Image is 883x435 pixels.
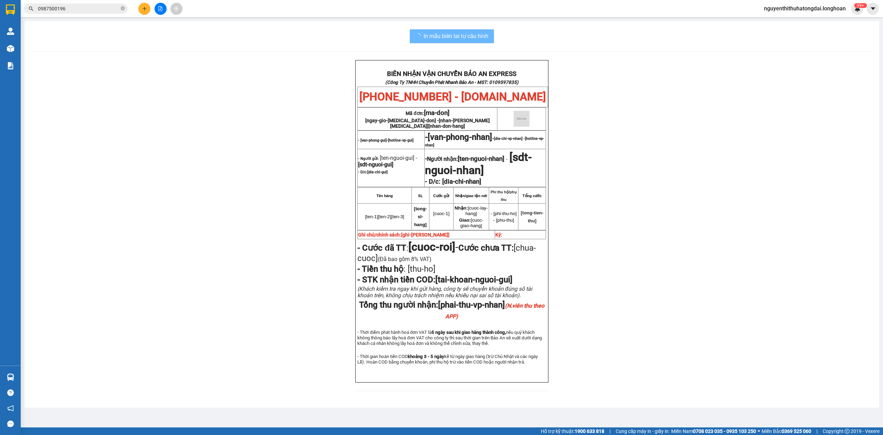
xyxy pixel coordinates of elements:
span: Mã đơn: [406,110,449,116]
img: warehouse-icon [7,374,14,381]
span: - [van-phong-gui]- [358,138,414,143]
button: file-add [155,3,167,15]
input: Tìm tên, số ĐT hoặc mã đơn [38,5,119,12]
strong: BIÊN NHẬN VẬN CHUYỂN BẢO AN EXPRESS [387,70,516,78]
span: close-circle [121,6,125,10]
strong: Tên hàng [376,194,393,198]
span: [ten-nguoi-gui] - [358,155,417,168]
strong: Ghi chú/chính sách: [358,232,449,238]
strong: Cước chưa TT: [458,243,514,253]
span: - [425,132,428,142]
span: - [phu-thu] [493,217,514,223]
strong: (Công Ty TNHH Chuyển Phát Nhanh Bảo An - MST: 0109597835) [385,80,518,85]
strong: Nhận/giao tận nơi [455,194,487,198]
span: Người nhận: [427,156,504,162]
span: Miền Bắc [762,427,811,435]
span: - Thời điểm phát hành hoá đơn VAT là nếu quý khách không thông báo lấy hoá đơn VAT cho công ty th... [357,330,542,346]
span: | [609,427,611,435]
span: [ten-nguoi-nhan] [458,155,504,163]
span: question-circle [7,389,14,396]
strong: - Người gửi: [358,156,379,161]
span: - Thời gian hoàn tiền COD kể từ ngày giao hàng (trừ Chủ Nhật và các ngày Lễ). Hoàn COD bằng chuyể... [357,354,538,365]
span: [nhan-don-hang] [428,123,465,129]
span: [ghi-[PERSON_NAME]] [401,232,449,238]
span: [sdt-nguoi-nhan] [425,151,532,177]
span: plus [142,6,147,11]
span: loading [415,33,424,39]
span: [dia-chi-gui] [367,170,388,174]
strong: 1900 633 818 [575,428,604,434]
span: [tong-tien-thu] [521,210,544,223]
span: [van-phong-nhan] [428,132,492,142]
img: logo-vxr [6,4,15,15]
span: - [504,156,509,162]
img: solution-icon [7,62,14,69]
span: notification [7,405,14,412]
span: copyright [845,429,850,434]
strong: [cuoc-roi] [408,240,455,253]
span: search [29,6,33,11]
span: nguyenthithuhatongdai.longhoan [758,4,851,13]
span: [cuoc-lay-hang] [455,205,488,216]
span: Tổng thu người nhận: [359,300,544,320]
strong: [dia-chi-nhan] [442,178,481,185]
button: In mẫu biên lai tự cấu hình [410,29,494,43]
sup: 321 [854,3,867,8]
img: icon-new-feature [854,6,861,12]
span: (Khách kiểm tra ngay khi gửi hàng, công ty sẽ chuyển khoản đúng số tài khoản trên, không chịu trá... [357,286,532,299]
span: : [357,264,435,274]
span: - [408,240,458,253]
strong: Giao: [459,217,471,223]
span: [ten-1] [365,214,378,219]
span: [phai-thu-vp-nhan] [438,300,544,320]
strong: 0369 525 060 [782,428,811,434]
span: In mẫu biên lai tự cấu hình [424,32,488,40]
span: (Đã bao gồm 8% VAT) [378,256,431,262]
span: aim [174,6,179,11]
span: [sdt-nguoi-gui] [358,161,393,168]
span: Hỗ trợ kỹ thuật: [541,427,604,435]
strong: Phí thu hộ/phụ thu [490,190,517,202]
strong: 0708 023 035 - 0935 103 250 [693,428,756,434]
strong: - [425,155,504,163]
span: - STK nhận tiền COD: [357,275,513,284]
span: file-add [158,6,163,11]
strong: Cước gửi [433,194,449,198]
span: [hotline-vp-gui] [388,138,414,143]
span: [thu-ho] [406,264,435,274]
span: [cuoc-giao-hang] [459,217,483,228]
strong: khoảng 3 - 5 ngày [408,354,444,359]
strong: Tổng cước [523,194,542,198]
span: [cuoc-1] [433,211,449,216]
span: ⚪️ [758,430,760,433]
span: - [425,136,544,147]
span: | [816,427,817,435]
span: [ten-3] [391,214,404,219]
strong: 5 ngày sau khi giao hàng thành công, [431,330,506,335]
button: plus [138,3,150,15]
span: - [phi-thu-ho] [490,211,517,216]
strong: Ký: [495,232,502,238]
span: Miền Nam [671,427,756,435]
span: [ten-2] [378,214,391,219]
span: [PHONE_NUMBER] - [DOMAIN_NAME] [359,90,546,103]
img: warehouse-icon [7,28,14,35]
span: close-circle [121,6,125,12]
span: message [7,420,14,427]
strong: Nhận: [455,205,468,211]
span: [tong-sl-hang] [414,206,427,227]
span: Cung cấp máy in - giấy in: [616,427,669,435]
img: qr-code [514,111,529,127]
strong: - D/c: [358,170,388,174]
button: caret-down [867,3,879,15]
span: [ngay-gio-[MEDICAL_DATA]-don] - [365,118,490,129]
strong: - D/c: [425,178,440,185]
span: [tai-khoan-nguoi-gui] [435,275,513,284]
span: caret-down [870,6,876,12]
strong: - Cước đã TT [357,243,406,253]
strong: SL [418,194,423,198]
strong: - Tiền thu hộ [357,264,404,274]
span: [nhan-[PERSON_NAME][MEDICAL_DATA]] [390,118,490,129]
img: warehouse-icon [7,45,14,52]
span: [ma-don] [424,109,449,117]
